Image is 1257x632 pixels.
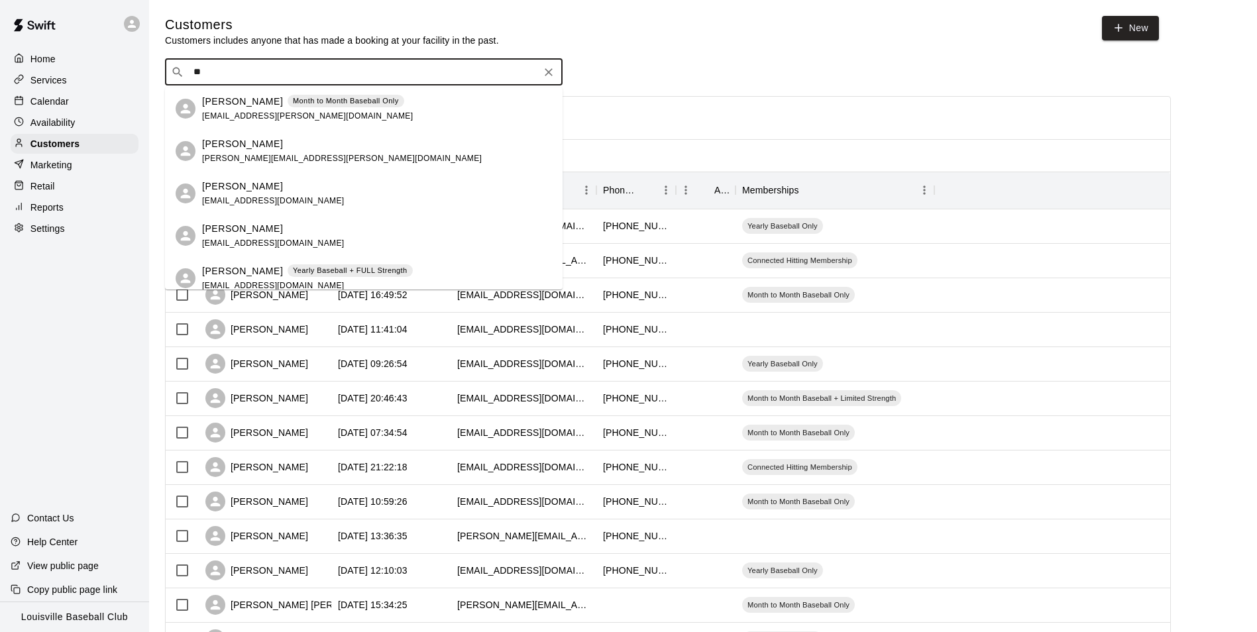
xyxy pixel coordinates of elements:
div: 2025-09-15 16:49:52 [338,288,408,301]
div: carinschetler@gmail.com [457,426,590,439]
div: 2025-09-04 21:22:18 [338,460,408,474]
p: Help Center [27,535,78,549]
div: merlehenry@bbtel.com [457,495,590,508]
a: Customers [11,134,138,154]
a: Availability [11,113,138,132]
div: +15022956420 [603,460,669,474]
a: Retail [11,176,138,196]
div: Month to Month Baseball Only [742,287,855,303]
div: +15026395526 [603,392,669,405]
div: +15024457682 [603,426,669,439]
p: View public page [27,559,99,572]
p: Services [30,74,67,87]
span: Month to Month Baseball Only [742,600,855,610]
div: +15026437983 [603,564,669,577]
p: Customers [30,137,80,150]
div: Month to Month Baseball Only [742,425,855,441]
p: [PERSON_NAME] [202,180,283,193]
a: Reports [11,197,138,217]
span: [EMAIL_ADDRESS][DOMAIN_NAME] [202,281,345,290]
p: Louisville Baseball Club [21,610,128,624]
button: Menu [914,180,934,200]
div: [PERSON_NAME] [205,560,308,580]
span: [EMAIL_ADDRESS][DOMAIN_NAME] [202,238,345,248]
div: Yearly Baseball Only [742,562,823,578]
div: Age [714,172,729,209]
span: Month to Month Baseball Only [742,290,855,300]
div: Samuel Watkins [176,268,195,288]
div: +15025001788 [603,219,669,233]
button: Menu [656,180,676,200]
p: Customers includes anyone that has made a booking at your facility in the past. [165,34,499,47]
div: 2025-08-25 15:34:25 [338,598,408,611]
button: Sort [637,181,656,199]
div: Memberships [736,172,934,209]
div: Search customers by name or email [165,59,563,85]
div: Memberships [742,172,799,209]
button: Clear [539,63,558,81]
div: +12704013709 [603,529,669,543]
a: Home [11,49,138,69]
p: Settings [30,222,65,235]
div: 2025-08-26 12:10:03 [338,564,408,577]
div: 2025-08-29 13:36:35 [338,529,408,543]
div: Month to Month Baseball Only [742,494,855,509]
p: Availability [30,116,76,129]
div: rachelsusanford@gmail.com [457,288,590,301]
div: +15024725367 [603,254,669,267]
div: Yearly Baseball Only [742,356,823,372]
div: +15023777747 [603,288,669,301]
div: atwellrl@gmail.com [457,323,590,336]
div: Services [11,70,138,90]
div: betha1483@yahoo.com [457,357,590,370]
div: [PERSON_NAME] [205,388,308,408]
div: [PERSON_NAME] [205,457,308,477]
div: [PERSON_NAME] [205,354,308,374]
span: [PERSON_NAME][EMAIL_ADDRESS][PERSON_NAME][DOMAIN_NAME] [202,154,482,163]
span: Connected Hitting Membership [742,462,857,472]
div: 2025-09-13 11:41:04 [338,323,408,336]
div: [PERSON_NAME] [205,526,308,546]
div: Connected Hitting Membership [742,252,857,268]
div: +15022719652 [603,495,669,508]
span: Yearly Baseball Only [742,565,823,576]
button: Sort [799,181,818,199]
div: Brittany Kinch [176,99,195,119]
p: [PERSON_NAME] [202,137,283,151]
a: Settings [11,219,138,238]
span: Yearly Baseball Only [742,221,823,231]
p: Home [30,52,56,66]
p: Reports [30,201,64,214]
p: [PERSON_NAME] [202,222,283,236]
div: Phone Number [603,172,637,209]
span: Month to Month Baseball Only [742,496,855,507]
div: [PERSON_NAME] [205,285,308,305]
div: brent@amlunglawncare.com [457,598,590,611]
div: billshade576@gmail.com [457,564,590,577]
p: Yearly Baseball + FULL Strength [293,265,408,276]
div: [PERSON_NAME] [205,319,308,339]
span: [EMAIL_ADDRESS][DOMAIN_NAME] [202,196,345,205]
div: mwagner@wagnerelectric.com [457,392,590,405]
a: Marketing [11,155,138,175]
div: 2025-09-09 20:46:43 [338,392,408,405]
p: [PERSON_NAME] [202,264,283,278]
p: Calendar [30,95,69,108]
p: Copy public page link [27,583,117,596]
p: Month to Month Baseball Only [293,95,399,107]
div: Month to Month Baseball Only [742,597,855,613]
p: Contact Us [27,511,74,525]
div: Email [451,172,596,209]
button: Sort [696,181,714,199]
span: Connected Hitting Membership [742,255,857,266]
div: Anthony Hodgkins [176,141,195,161]
div: +12702319304 [603,323,669,336]
div: 2025-09-01 10:59:26 [338,495,408,508]
span: [EMAIL_ADDRESS][PERSON_NAME][DOMAIN_NAME] [202,111,413,121]
a: Calendar [11,91,138,111]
